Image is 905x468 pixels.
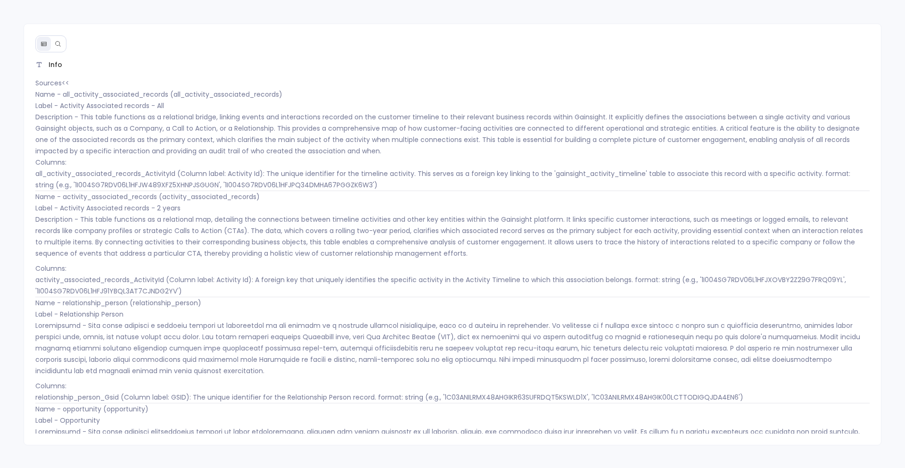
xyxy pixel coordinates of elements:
[35,380,870,403] p: Columns: relationship_person_Gsid (Column label: GSID): The unique identifier for the Relationshi...
[35,191,870,259] p: Name - activity_associated_records (activity_associated_records) Label - Activity Associated reco...
[35,77,870,157] p: Sources<< Name - all_activity_associated_records (all_activity_associated_records) Label - Activi...
[49,60,62,70] span: Info
[35,263,870,297] p: Columns: activity_associated_records_ActivityId (Column label: Activity Id): A foreign key that u...
[35,157,870,191] p: Columns: all_activity_associated_records_ActivityId (Column label: Activity Id): The unique ident...
[35,297,870,376] p: Name - relationship_person (relationship_person) Label - Relationship Person Loremipsumd - Sita c...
